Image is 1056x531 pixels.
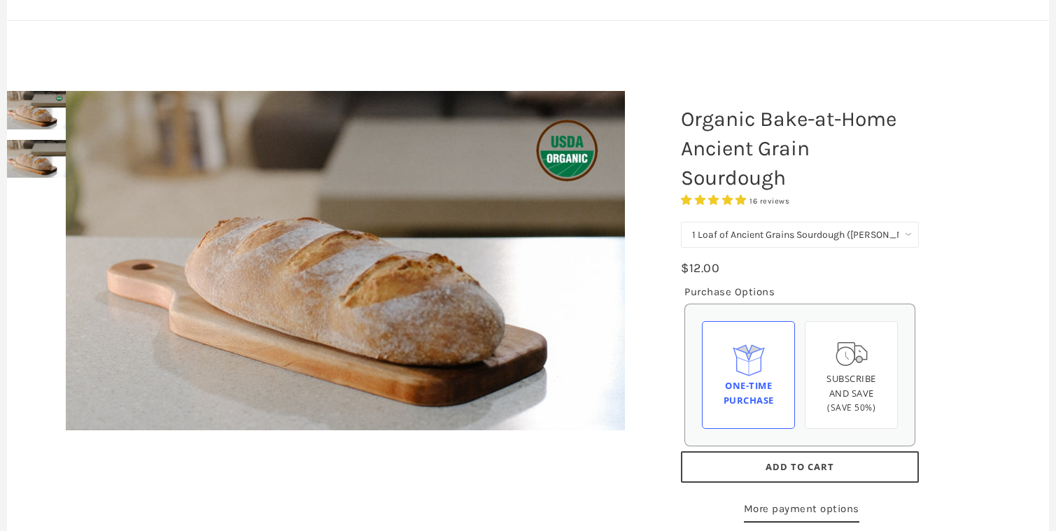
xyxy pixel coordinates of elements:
[66,91,625,430] img: Organic Bake-at-Home Ancient Grain Sourdough
[684,283,775,300] legend: Purchase Options
[749,197,789,206] span: 16 reviews
[826,372,876,399] span: Subscribe and save
[681,194,749,206] span: 4.75 stars
[744,500,859,523] a: More payment options
[681,258,719,278] div: $12.00
[714,378,783,408] div: One-time Purchase
[827,402,875,413] span: (Save 50%)
[670,97,929,199] h1: Organic Bake-at-Home Ancient Grain Sourdough
[766,460,834,473] span: Add to Cart
[681,451,919,483] button: Add to Cart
